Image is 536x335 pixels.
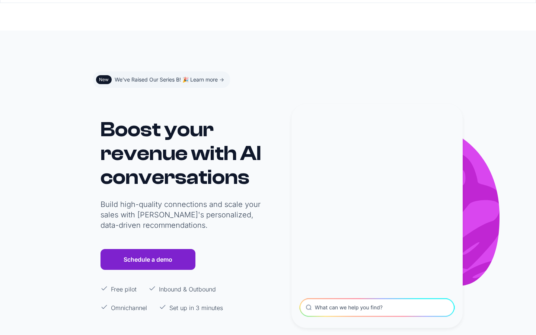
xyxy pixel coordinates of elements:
[100,249,195,270] a: Schedule a demo
[7,321,45,332] aside: Language selected: English
[99,77,109,83] div: New
[169,303,223,312] p: Set up in 3 minutes
[111,303,147,312] p: Omnichannel
[100,118,264,189] h1: Boost your revenue with AI conversations
[100,199,264,230] p: Build high-quality connections and scale your sales with [PERSON_NAME]'s personalized, data-drive...
[159,285,216,294] p: Inbound & Outbound
[15,322,45,332] ul: Language list
[93,71,230,88] a: NewWe've Raised Our Series B! 🎉 Learn more ->
[115,74,224,85] div: We've Raised Our Series B! 🎉 Learn more ->
[111,285,137,294] p: Free pilot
